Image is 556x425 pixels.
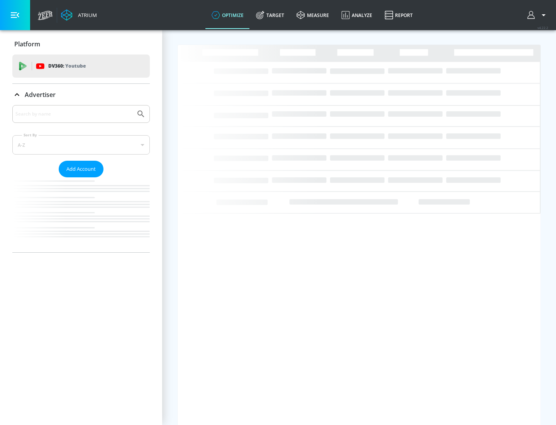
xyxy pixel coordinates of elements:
[22,133,39,138] label: Sort By
[12,105,150,252] div: Advertiser
[537,25,548,30] span: v 4.22.2
[290,1,335,29] a: measure
[250,1,290,29] a: Target
[12,33,150,55] div: Platform
[25,90,56,99] p: Advertiser
[61,9,97,21] a: Atrium
[12,177,150,252] nav: list of Advertiser
[12,135,150,155] div: A-Z
[65,62,86,70] p: Youtube
[48,62,86,70] p: DV360:
[14,40,40,48] p: Platform
[15,109,132,119] input: Search by name
[75,12,97,19] div: Atrium
[335,1,378,29] a: Analyze
[59,161,103,177] button: Add Account
[66,165,96,173] span: Add Account
[12,54,150,78] div: DV360: Youtube
[205,1,250,29] a: optimize
[378,1,419,29] a: Report
[12,84,150,105] div: Advertiser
